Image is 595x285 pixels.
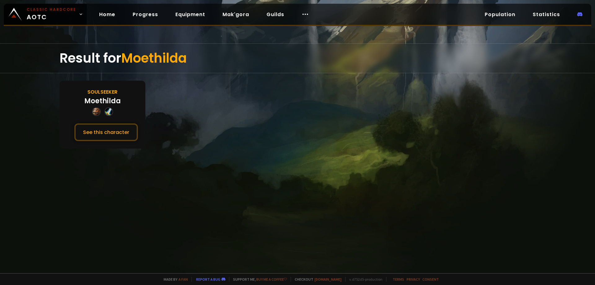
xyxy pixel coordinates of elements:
span: v. d752d5 - production [345,277,382,282]
small: Classic Hardcore [27,7,76,12]
span: Made by [160,277,188,282]
a: Report a bug [196,277,220,282]
a: [DOMAIN_NAME] [315,277,342,282]
a: a fan [178,277,188,282]
a: Terms [393,277,404,282]
a: Privacy [407,277,420,282]
span: Support me, [229,277,287,282]
a: Progress [128,8,163,21]
a: Home [94,8,120,21]
div: Soulseeker [87,88,117,96]
span: Checkout [291,277,342,282]
a: Classic HardcoreAOTC [4,4,87,25]
button: See this character [74,123,138,141]
div: Moethilda [84,96,121,106]
a: Statistics [528,8,565,21]
div: Result for [59,44,535,73]
a: Consent [422,277,439,282]
a: Population [480,8,520,21]
a: Mak'gora [218,8,254,21]
a: Buy me a coffee [256,277,287,282]
span: AOTC [27,7,76,22]
a: Guilds [262,8,289,21]
span: Moethilda [121,49,187,67]
a: Equipment [170,8,210,21]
